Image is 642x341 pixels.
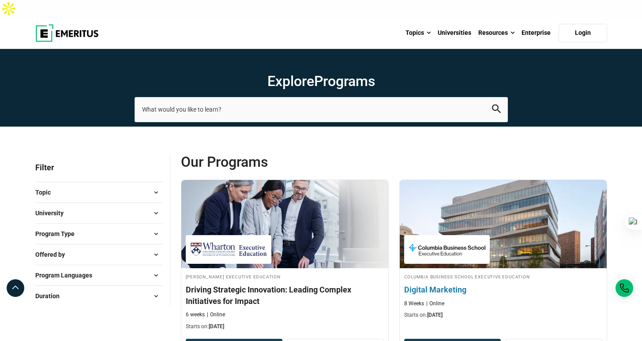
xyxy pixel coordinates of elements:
[314,73,375,90] span: Programs
[35,229,82,239] span: Program Type
[35,289,163,303] button: Duration
[427,312,443,318] span: [DATE]
[475,18,518,49] a: Resources
[186,273,384,280] h4: [PERSON_NAME] Executive Education
[35,270,99,280] span: Program Languages
[186,284,384,306] h4: Driving Strategic Innovation: Leading Complex Initiatives for Impact
[190,240,267,259] img: Wharton Executive Education
[35,291,67,301] span: Duration
[181,153,394,171] span: Our Programs
[209,323,224,330] span: [DATE]
[492,107,501,115] a: search
[404,284,602,295] h4: Digital Marketing
[400,180,607,324] a: Sales and Marketing Course by Columbia Business School Executive Education - September 4, 2025 Co...
[135,97,508,122] input: search-page
[181,180,388,335] a: Digital Transformation Course by Wharton Executive Education - September 3, 2025 Wharton Executiv...
[35,250,72,259] span: Offered by
[559,24,607,42] a: Login
[181,180,388,268] img: Driving Strategic Innovation: Leading Complex Initiatives for Impact | Online Digital Transformat...
[35,208,71,218] span: University
[186,323,384,330] p: Starts on:
[135,72,508,90] h1: Explore
[35,187,58,197] span: Topic
[35,269,163,282] button: Program Languages
[35,206,163,220] button: University
[404,273,602,280] h4: Columbia Business School Executive Education
[35,186,163,199] button: Topic
[404,300,424,307] p: 8 Weeks
[426,300,444,307] p: Online
[402,18,434,49] a: Topics
[518,18,554,49] a: Enterprise
[409,240,485,259] img: Columbia Business School Executive Education
[404,311,602,319] p: Starts on:
[186,311,205,319] p: 6 weeks
[434,18,475,49] a: Universities
[35,227,163,240] button: Program Type
[492,105,501,115] button: search
[207,311,225,319] p: Online
[35,153,163,182] p: Filter
[35,248,163,261] button: Offered by
[389,176,617,273] img: Digital Marketing | Online Sales and Marketing Course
